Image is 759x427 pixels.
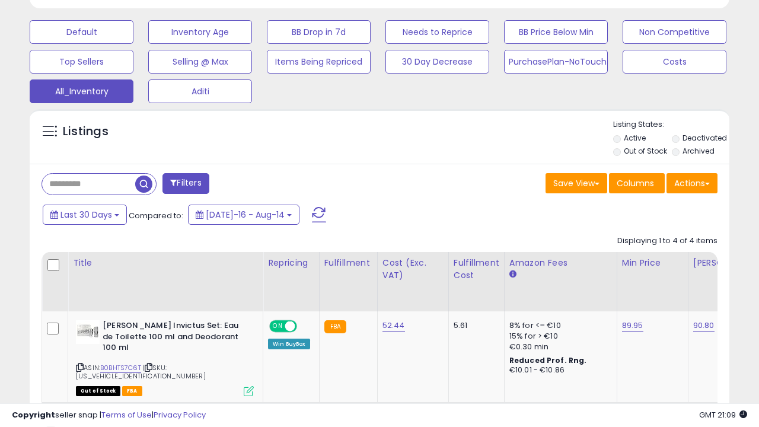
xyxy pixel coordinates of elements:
div: 15% for > €10 [509,331,608,342]
div: 8% for <= €10 [509,320,608,331]
button: Items Being Repriced [267,50,371,74]
div: seller snap | | [12,410,206,421]
button: Filters [162,173,209,194]
button: [DATE]-16 - Aug-14 [188,205,299,225]
span: 2025-09-14 21:09 GMT [699,409,747,420]
div: Min Price [622,257,683,269]
p: Listing States: [613,119,729,130]
strong: Copyright [12,409,55,420]
div: Amazon Fees [509,257,612,269]
div: Fulfillment Cost [454,257,499,282]
button: Columns [609,173,665,193]
a: Terms of Use [101,409,152,420]
div: Win BuyBox [268,339,310,349]
button: BB Price Below Min [504,20,608,44]
button: BB Drop in 7d [267,20,371,44]
span: OFF [295,321,314,332]
button: Needs to Reprice [385,20,489,44]
img: 41SHpQeEb7L._SL40_.jpg [76,320,100,344]
label: Archived [683,146,715,156]
span: FBA [122,386,142,396]
label: Deactivated [683,133,727,143]
div: Cost (Exc. VAT) [382,257,444,282]
button: Costs [623,50,726,74]
button: Top Sellers [30,50,133,74]
a: 52.44 [382,320,405,332]
div: Fulfillment [324,257,372,269]
button: PurchasePlan-NoTouch [504,50,608,74]
a: 89.95 [622,320,643,332]
div: €10.01 - €10.86 [509,365,608,375]
a: B0BHTS7C6T [100,363,141,373]
b: [PERSON_NAME] Invictus Set: Eau de Toilette 100 ml and Deodorant 100 ml [103,320,247,356]
span: Columns [617,177,654,189]
span: ON [270,321,285,332]
button: Inventory Age [148,20,252,44]
h5: Listings [63,123,109,140]
button: Non Competitive [623,20,726,44]
button: Actions [666,173,717,193]
b: Reduced Prof. Rng. [509,355,587,365]
div: Title [73,257,258,269]
div: Displaying 1 to 4 of 4 items [617,235,717,247]
button: Last 30 Days [43,205,127,225]
span: All listings that are currently out of stock and unavailable for purchase on Amazon [76,386,120,396]
button: All_Inventory [30,79,133,103]
button: Aditi [148,79,252,103]
a: 90.80 [693,320,715,332]
span: | SKU: [US_VEHICLE_IDENTIFICATION_NUMBER] [76,363,206,381]
small: FBA [324,320,346,333]
div: ASIN: [76,320,254,395]
button: Save View [546,173,607,193]
div: Repricing [268,257,314,269]
small: Amazon Fees. [509,269,516,280]
span: [DATE]-16 - Aug-14 [206,209,285,221]
span: Last 30 Days [60,209,112,221]
span: Compared to: [129,210,183,221]
button: 30 Day Decrease [385,50,489,74]
div: 5.61 [454,320,495,331]
button: Default [30,20,133,44]
label: Out of Stock [624,146,667,156]
button: Selling @ Max [148,50,252,74]
label: Active [624,133,646,143]
a: Privacy Policy [154,409,206,420]
div: €0.30 min [509,342,608,352]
